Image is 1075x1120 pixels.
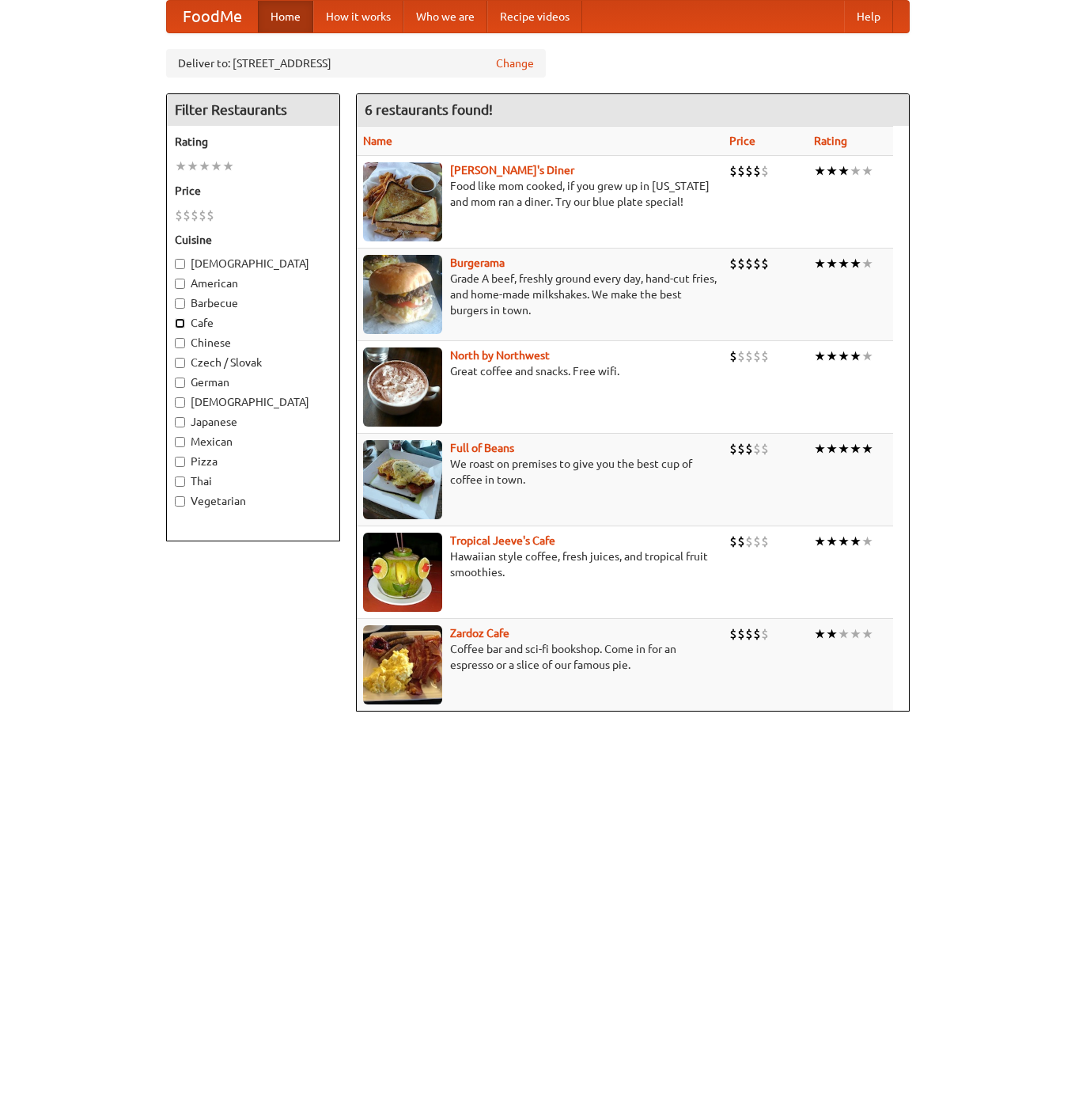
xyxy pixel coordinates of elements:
[861,533,873,550] li: ★
[363,135,392,147] a: Name
[814,255,826,272] li: ★
[166,49,546,78] div: Deliver to: [STREET_ADDRESS]
[761,533,769,550] li: $
[861,255,873,272] li: ★
[861,162,873,180] li: ★
[175,134,331,150] h5: Rating
[753,440,761,457] li: $
[175,298,185,309] input: Barbecue
[175,358,185,368] input: Czech / Slovak
[167,94,339,126] h4: Filter Restaurants
[753,347,761,365] li: $
[363,162,442,241] img: sallys.jpg
[175,256,331,271] label: [DEMOGRAPHIC_DATA]
[729,255,737,272] li: $
[175,315,331,331] label: Cafe
[838,162,850,180] li: ★
[850,440,861,457] li: ★
[175,397,185,408] input: [DEMOGRAPHIC_DATA]
[403,1,487,32] a: Who we are
[826,533,838,550] li: ★
[175,183,331,199] h5: Price
[814,162,826,180] li: ★
[450,534,555,547] a: Tropical Jeeve's Cafe
[258,1,313,32] a: Home
[729,347,737,365] li: $
[183,207,191,224] li: $
[175,232,331,248] h5: Cuisine
[363,641,717,673] p: Coffee bar and sci-fi bookshop. Come in for an espresso or a slice of our famous pie.
[175,335,331,351] label: Chinese
[191,207,199,224] li: $
[761,255,769,272] li: $
[729,162,737,180] li: $
[175,437,185,447] input: Mexican
[826,347,838,365] li: ★
[450,627,509,640] a: Zardoz Cafe
[187,158,199,175] li: ★
[363,456,717,488] p: We roast on premises to give you the best cup of coffee in town.
[496,55,534,71] a: Change
[167,1,258,32] a: FoodMe
[729,440,737,457] li: $
[838,347,850,365] li: ★
[729,625,737,643] li: $
[363,625,442,704] img: zardoz.jpg
[814,135,847,147] a: Rating
[175,378,185,388] input: German
[363,533,442,612] img: jeeves.jpg
[363,347,442,427] img: north.jpg
[861,347,873,365] li: ★
[761,440,769,457] li: $
[850,347,861,365] li: ★
[745,533,753,550] li: $
[745,255,753,272] li: $
[206,207,214,224] li: $
[450,349,550,362] a: North by Northwest
[175,259,185,269] input: [DEMOGRAPHIC_DATA]
[450,164,574,177] a: [PERSON_NAME]'s Diner
[826,255,838,272] li: ★
[761,347,769,365] li: $
[753,625,761,643] li: $
[861,625,873,643] li: ★
[313,1,403,32] a: How it works
[222,158,234,175] li: ★
[826,162,838,180] li: ★
[175,493,331,509] label: Vegetarian
[745,625,753,643] li: $
[838,255,850,272] li: ★
[175,355,331,370] label: Czech / Slovak
[826,625,838,643] li: ★
[753,533,761,550] li: $
[175,207,183,224] li: $
[175,275,331,291] label: American
[175,338,185,348] input: Chinese
[850,533,861,550] li: ★
[753,162,761,180] li: $
[175,417,185,427] input: Japanese
[175,414,331,430] label: Japanese
[737,347,745,365] li: $
[838,533,850,550] li: ★
[175,374,331,390] label: German
[814,625,826,643] li: ★
[175,476,185,487] input: Thai
[838,625,850,643] li: ★
[210,158,222,175] li: ★
[844,1,893,32] a: Help
[753,255,761,272] li: $
[175,473,331,489] label: Thai
[838,440,850,457] li: ★
[850,255,861,272] li: ★
[199,158,210,175] li: ★
[175,279,185,289] input: American
[729,533,737,550] li: $
[365,102,493,117] ng-pluralize: 6 restaurants found!
[814,347,826,365] li: ★
[363,440,442,519] img: beans.jpg
[737,255,745,272] li: $
[737,533,745,550] li: $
